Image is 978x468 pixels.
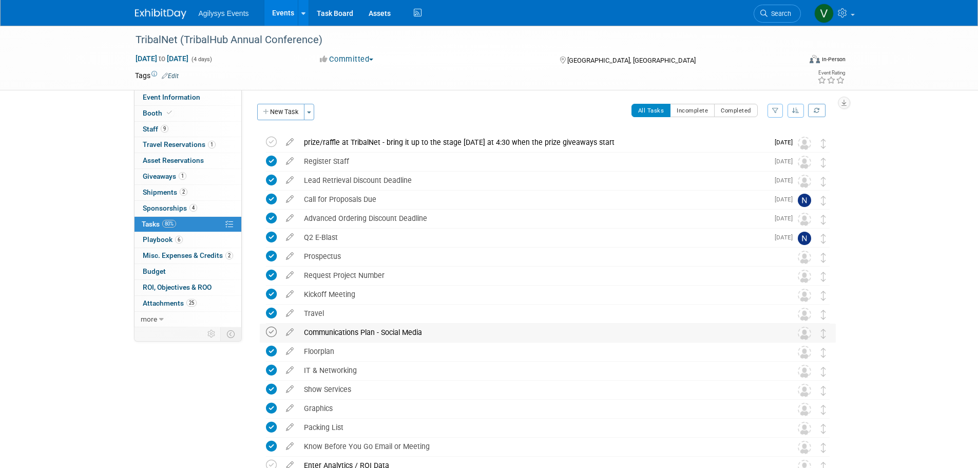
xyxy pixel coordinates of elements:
span: Sponsorships [143,204,197,212]
span: to [157,54,167,63]
a: Edit [162,72,179,80]
div: Q2 E-Blast [299,229,769,246]
span: Shipments [143,188,187,196]
i: Move task [821,329,826,339]
img: Unassigned [798,422,811,435]
span: [DATE] [775,196,798,203]
i: Move task [821,348,826,358]
span: [DATE] [775,234,798,241]
span: Asset Reservations [143,156,204,164]
a: edit [281,176,299,185]
a: edit [281,328,299,337]
i: Move task [821,386,826,396]
div: Event Format [740,53,846,69]
a: edit [281,309,299,318]
span: Search [768,10,791,17]
span: 80% [162,220,176,228]
div: Kickoff Meeting [299,286,777,303]
i: Move task [821,177,826,186]
span: Event Information [143,93,200,101]
div: Know Before You Go Email or Meeting [299,438,777,455]
div: Advanced Ordering Discount Deadline [299,210,769,227]
img: Unassigned [798,384,811,397]
a: edit [281,290,299,299]
span: Agilysys Events [199,9,249,17]
span: 25 [186,299,197,307]
span: Playbook [143,235,183,244]
td: Personalize Event Tab Strip [203,327,221,341]
img: Natalie Morin [798,232,811,245]
a: Playbook6 [135,232,241,248]
span: 6 [175,236,183,244]
i: Move task [821,405,826,415]
img: Unassigned [798,156,811,169]
img: Natalie Morin [798,194,811,207]
span: 4 [189,204,197,212]
a: edit [281,385,299,394]
span: (4 days) [190,56,212,63]
a: edit [281,157,299,166]
a: Travel Reservations1 [135,137,241,153]
td: Toggle Event Tabs [220,327,241,341]
i: Move task [821,196,826,205]
div: Prospectus [299,248,777,265]
i: Move task [821,158,826,167]
a: edit [281,404,299,413]
div: Call for Proposals Due [299,191,769,208]
img: Unassigned [798,175,811,188]
div: IT & Networking [299,362,777,379]
img: Unassigned [798,365,811,378]
i: Move task [821,234,826,244]
a: Sponsorships4 [135,201,241,216]
img: Unassigned [798,441,811,454]
i: Move task [821,139,826,148]
div: Register Staff [299,153,769,170]
a: edit [281,347,299,356]
span: [DATE] [775,139,798,146]
span: Booth [143,109,174,117]
div: Packing List [299,419,777,436]
div: Lead Retrieval Discount Deadline [299,172,769,189]
div: Show Services [299,381,777,398]
div: Floorplan [299,343,777,360]
a: Giveaways1 [135,169,241,184]
div: Graphics [299,400,777,417]
i: Move task [821,310,826,320]
button: New Task [257,104,304,120]
a: edit [281,442,299,451]
span: [GEOGRAPHIC_DATA], [GEOGRAPHIC_DATA] [567,57,696,64]
span: [DATE] [775,215,798,222]
span: 1 [179,172,186,180]
span: more [141,315,157,323]
a: Event Information [135,90,241,105]
a: Budget [135,264,241,279]
button: Incomplete [670,104,715,117]
img: Unassigned [798,327,811,340]
a: Attachments25 [135,296,241,311]
i: Move task [821,253,826,263]
i: Move task [821,443,826,453]
i: Move task [821,367,826,377]
span: 2 [180,188,187,196]
a: edit [281,366,299,375]
span: [DATE] [DATE] [135,54,189,63]
img: Unassigned [798,213,811,226]
img: Unassigned [798,251,811,264]
td: Tags [135,70,179,81]
a: Asset Reservations [135,153,241,169]
div: Communications Plan - Social Media [299,324,777,341]
div: Event Rating [817,70,845,76]
span: Travel Reservations [143,140,216,148]
div: Request Project Number [299,267,777,284]
a: edit [281,252,299,261]
img: Format-Inperson.png [810,55,820,63]
img: Vaitiare Munoz [814,4,834,23]
a: Search [754,5,801,23]
div: In-Person [821,55,846,63]
button: Completed [714,104,758,117]
a: Refresh [808,104,826,117]
span: Giveaways [143,172,186,180]
img: Unassigned [798,137,811,150]
i: Booth reservation complete [167,110,172,116]
span: Tasks [142,220,176,228]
